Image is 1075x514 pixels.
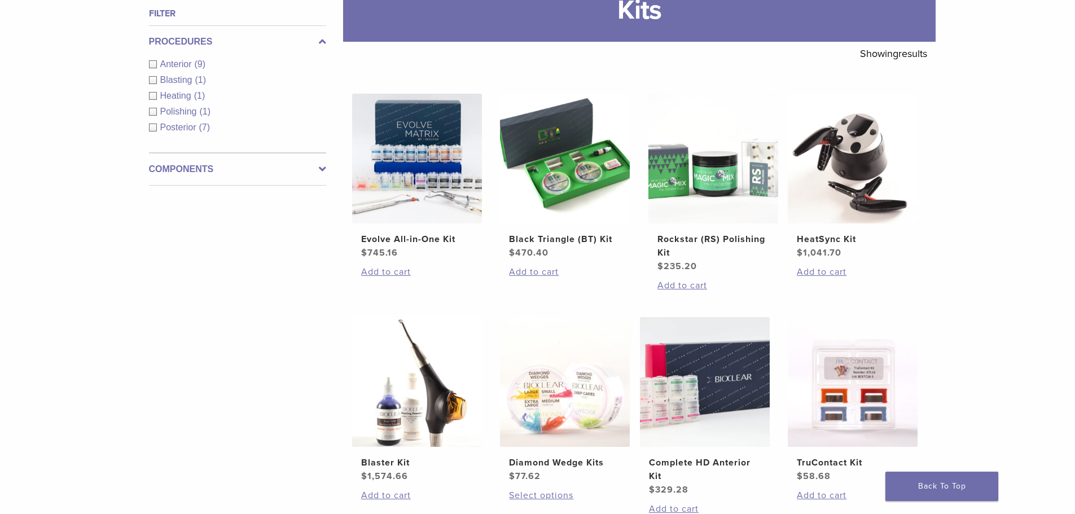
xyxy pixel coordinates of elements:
img: Blaster Kit [352,317,482,447]
span: $ [509,471,515,482]
label: Procedures [149,35,326,49]
img: Rockstar (RS) Polishing Kit [648,94,778,223]
h2: Complete HD Anterior Kit [649,456,761,483]
span: (1) [194,91,205,100]
a: Add to cart: “Evolve All-in-One Kit” [361,265,473,279]
bdi: 235.20 [657,261,697,272]
h2: Blaster Kit [361,456,473,469]
bdi: 77.62 [509,471,541,482]
bdi: 329.28 [649,484,688,495]
span: $ [361,471,367,482]
a: Add to cart: “Black Triangle (BT) Kit” [509,265,621,279]
a: Diamond Wedge KitsDiamond Wedge Kits $77.62 [499,317,631,483]
a: Add to cart: “Blaster Kit” [361,489,473,502]
bdi: 470.40 [509,247,549,258]
a: Select options for “Diamond Wedge Kits” [509,489,621,502]
span: (9) [195,59,206,69]
a: Black Triangle (BT) KitBlack Triangle (BT) Kit $470.40 [499,94,631,260]
bdi: 745.16 [361,247,398,258]
img: Complete HD Anterior Kit [640,317,770,447]
span: $ [361,247,367,258]
span: $ [797,471,803,482]
span: Heating [160,91,194,100]
img: Black Triangle (BT) Kit [500,94,630,223]
span: Polishing [160,107,200,116]
a: HeatSync KitHeatSync Kit $1,041.70 [787,94,919,260]
span: (1) [199,107,210,116]
h4: Filter [149,7,326,20]
h2: Black Triangle (BT) Kit [509,232,621,246]
a: Rockstar (RS) Polishing KitRockstar (RS) Polishing Kit $235.20 [648,94,779,273]
h2: HeatSync Kit [797,232,909,246]
p: Showing results [860,42,927,65]
span: $ [649,484,655,495]
a: Back To Top [885,472,998,501]
a: TruContact KitTruContact Kit $58.68 [787,317,919,483]
a: Add to cart: “TruContact Kit” [797,489,909,502]
span: $ [797,247,803,258]
span: Posterior [160,122,199,132]
bdi: 58.68 [797,471,831,482]
span: $ [657,261,664,272]
img: Diamond Wedge Kits [500,317,630,447]
h2: TruContact Kit [797,456,909,469]
a: Evolve All-in-One KitEvolve All-in-One Kit $745.16 [352,94,483,260]
bdi: 1,041.70 [797,247,841,258]
img: Evolve All-in-One Kit [352,94,482,223]
span: (1) [195,75,206,85]
span: Anterior [160,59,195,69]
a: Add to cart: “HeatSync Kit” [797,265,909,279]
bdi: 1,574.66 [361,471,408,482]
span: Blasting [160,75,195,85]
span: $ [509,247,515,258]
a: Blaster KitBlaster Kit $1,574.66 [352,317,483,483]
h2: Evolve All-in-One Kit [361,232,473,246]
span: (7) [199,122,210,132]
h2: Diamond Wedge Kits [509,456,621,469]
label: Components [149,162,326,176]
a: Add to cart: “Rockstar (RS) Polishing Kit” [657,279,769,292]
a: Complete HD Anterior KitComplete HD Anterior Kit $329.28 [639,317,771,497]
img: HeatSync Kit [788,94,918,223]
h2: Rockstar (RS) Polishing Kit [657,232,769,260]
img: TruContact Kit [788,317,918,447]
